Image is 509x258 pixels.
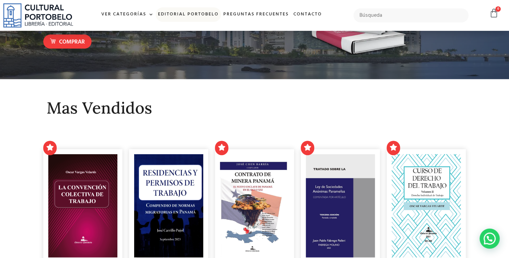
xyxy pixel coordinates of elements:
[489,8,499,18] a: 0
[291,7,324,22] a: Contacto
[392,154,461,257] img: OSCAR_VARGAS
[221,7,291,22] a: Preguntas frecuentes
[353,8,468,22] input: Búsqueda
[134,154,203,257] img: img20231003_15474135
[220,154,289,257] img: PORTADA FINAL (2)
[156,7,221,22] a: Editorial Portobelo
[59,38,85,47] span: Comprar
[48,154,117,257] img: portada convencion colectiva-03
[99,7,156,22] a: Ver Categorías
[306,154,375,257] img: PORTADA elegida AMAZON._page-0001
[47,99,462,117] h2: Mas Vendidos
[495,6,501,12] span: 0
[43,35,92,49] a: Comprar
